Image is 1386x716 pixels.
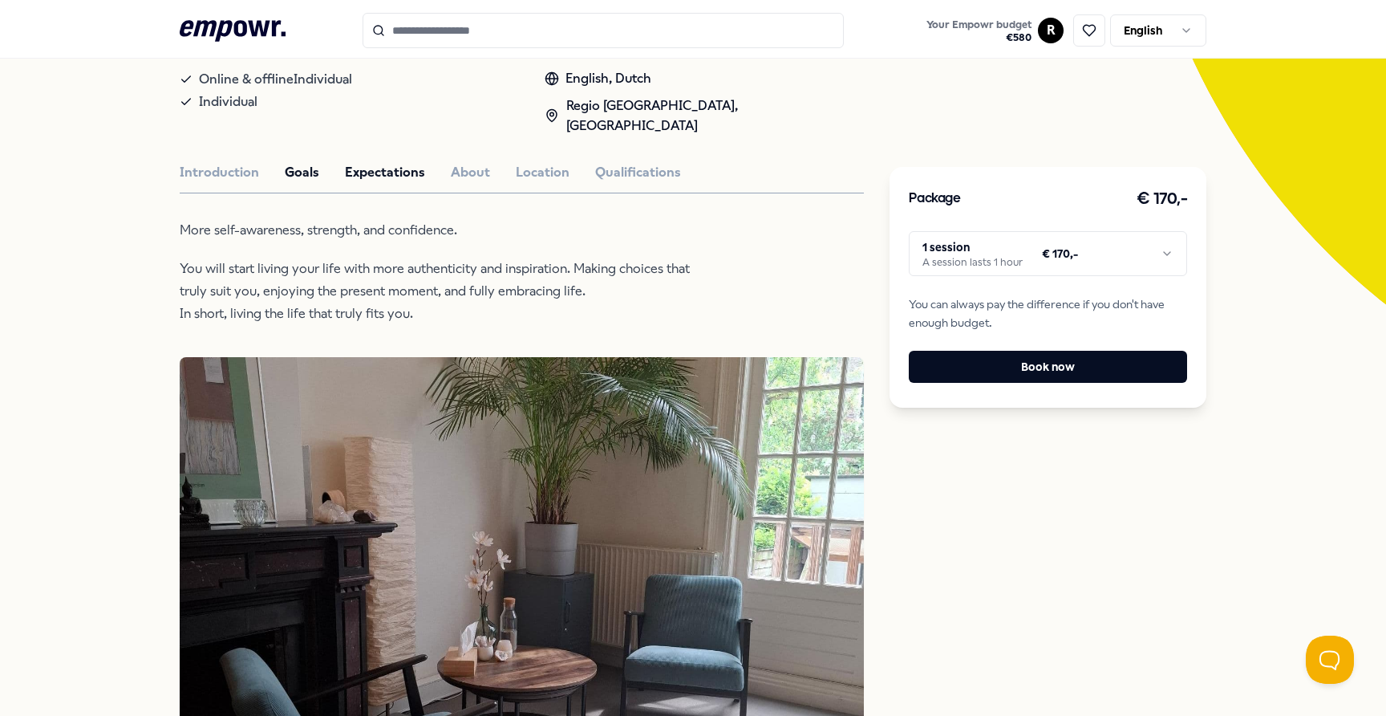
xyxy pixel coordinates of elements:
button: Book now [909,351,1187,383]
button: Expectations [345,162,425,183]
iframe: Help Scout Beacon - Open [1306,636,1354,684]
span: You can always pay the difference if you don't have enough budget. [909,295,1187,332]
a: Your Empowr budget€580 [920,14,1038,47]
button: Goals [285,162,319,183]
h3: Package [909,189,960,210]
p: You will start living your life with more authenticity and inspiration. Making choices that truly... [180,258,701,325]
p: More self-awareness, strength, and confidence. [180,219,701,242]
button: R [1038,18,1064,43]
div: Regio [GEOGRAPHIC_DATA], [GEOGRAPHIC_DATA] [545,96,865,136]
button: Qualifications [595,162,681,183]
button: Location [516,162,569,183]
span: Individual [199,91,257,113]
button: Your Empowr budget€580 [923,15,1035,47]
h3: € 170,- [1137,186,1188,212]
button: Introduction [180,162,259,183]
span: Online & offlineIndividual [199,68,352,91]
input: Search for products, categories or subcategories [363,13,844,48]
span: Your Empowr budget [926,18,1031,31]
span: € 580 [926,31,1031,44]
button: About [451,162,490,183]
div: English, Dutch [545,68,865,89]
